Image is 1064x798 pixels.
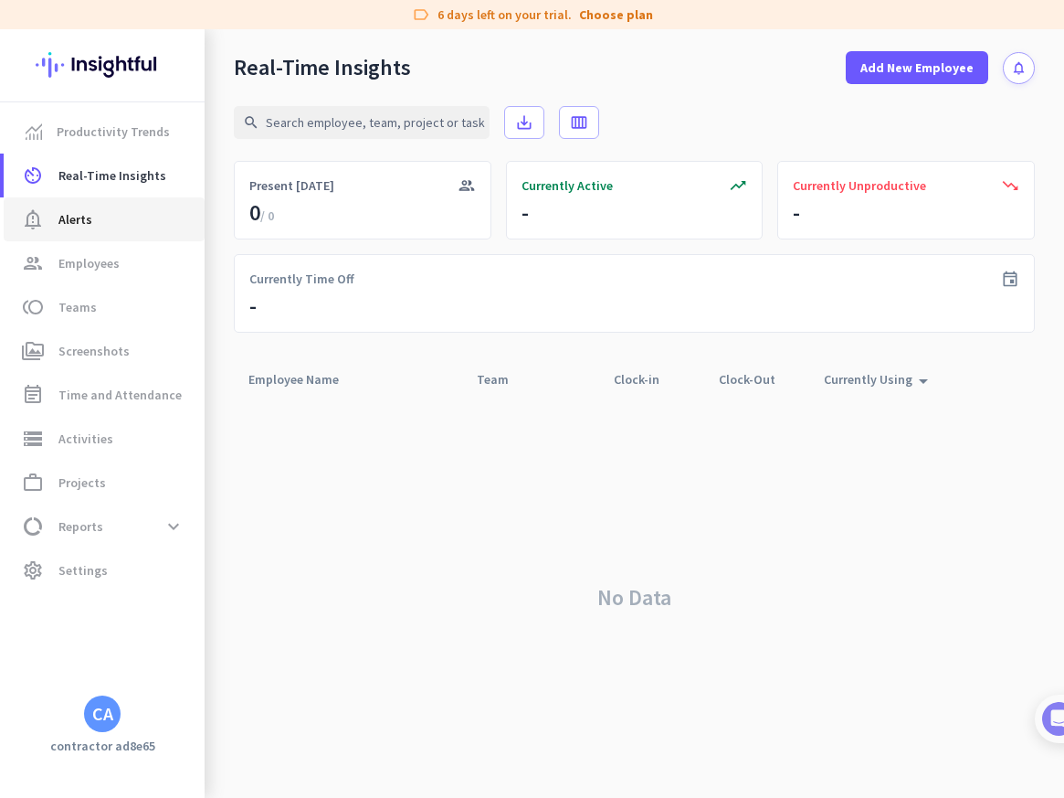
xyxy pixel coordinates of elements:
[249,176,334,195] span: Present [DATE]
[4,154,205,197] a: av_timerReal-Time Insights
[22,296,44,318] i: toll
[260,207,274,224] span: / 0
[92,705,113,723] div: CA
[249,198,274,228] div: 0
[22,559,44,581] i: settings
[58,208,92,230] span: Alerts
[26,123,42,140] img: menu-item
[846,51,988,84] button: Add New Employee
[4,329,205,373] a: perm_mediaScreenshots
[248,367,361,392] div: Employee Name
[860,59,974,77] span: Add New Employee
[22,384,44,406] i: event_note
[4,110,205,154] a: menu-itemProductivity Trends
[579,5,653,24] a: Choose plan
[412,5,430,24] i: label
[4,241,205,285] a: groupEmployees
[22,516,44,537] i: data_usage
[4,505,205,548] a: data_usageReportsexpand_more
[234,106,490,139] input: Search employee, team, project or task
[719,367,797,392] div: Clock-Out
[570,113,588,132] i: calendar_view_week
[243,114,259,131] i: search
[157,510,190,543] button: expand_more
[58,296,97,318] span: Teams
[912,370,934,392] i: arrow_drop_up
[4,197,205,241] a: notification_importantAlerts
[58,340,130,362] span: Screenshots
[58,384,182,406] span: Time and Attendance
[22,428,44,450] i: storage
[4,461,205,505] a: work_outlineProjects
[793,176,926,195] span: Currently Unproductive
[559,106,599,139] button: calendar_view_week
[58,472,106,494] span: Projects
[249,270,354,288] span: Currently Time Off
[58,252,120,274] span: Employees
[4,285,205,329] a: tollTeams
[1003,52,1035,84] button: notifications
[824,367,934,392] div: Currently Using
[521,176,613,195] span: Currently Active
[4,373,205,417] a: event_noteTime and Attendance
[22,208,44,230] i: notification_important
[1001,176,1019,195] i: trending_down
[22,165,44,186] i: av_timer
[249,292,257,321] div: -
[614,367,681,392] div: Clock-in
[521,198,529,228] div: -
[1001,270,1019,288] i: event
[22,340,44,362] i: perm_media
[729,176,747,195] i: trending_up
[36,29,169,101] img: Insightful logo
[477,367,531,392] div: Team
[57,121,170,143] span: Productivity Trends
[22,252,44,274] i: group
[4,548,205,592] a: settingsSettings
[515,113,533,132] i: save_alt
[504,106,544,139] button: save_alt
[793,198,800,228] div: -
[22,472,44,494] i: work_outline
[58,428,113,450] span: Activities
[234,54,411,81] div: Real-Time Insights
[58,516,103,537] span: Reports
[234,397,1035,798] div: No Data
[58,559,108,581] span: Settings
[4,417,205,461] a: storageActivities
[58,165,166,186] span: Real-Time Insights
[1011,60,1027,76] i: notifications
[458,176,476,195] i: group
